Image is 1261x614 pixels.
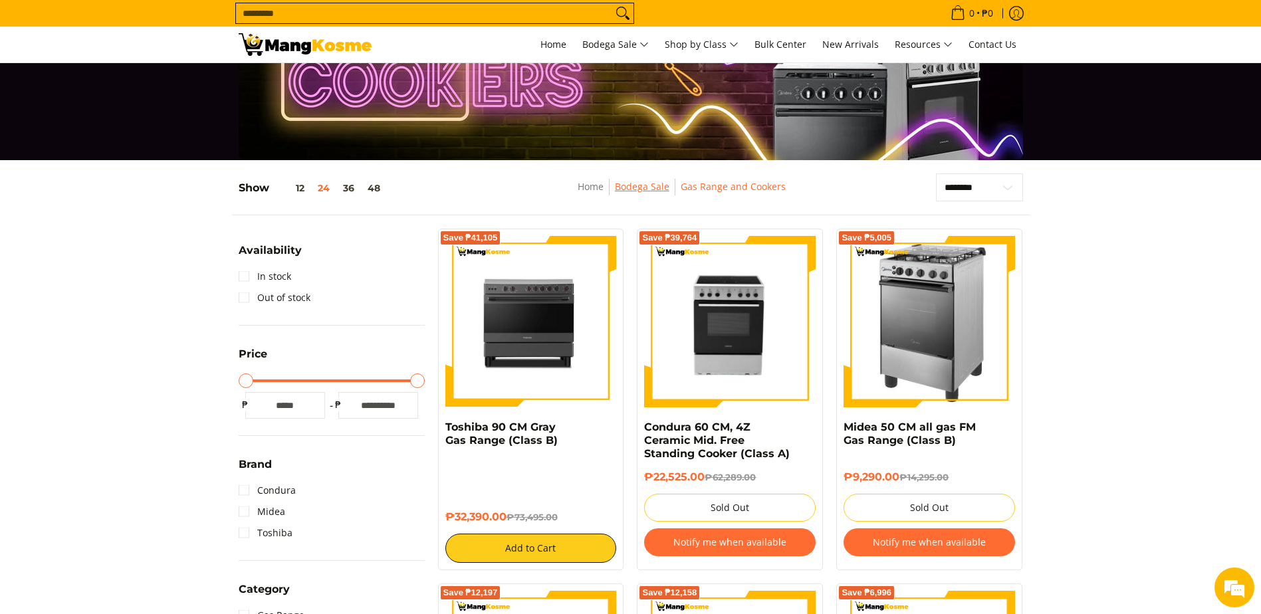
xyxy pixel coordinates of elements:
button: 24 [311,183,336,193]
del: ₱14,295.00 [899,472,949,482]
span: Save ₱41,105 [443,234,498,242]
a: Bodega Sale [576,27,655,62]
a: Toshiba 90 CM Gray Gas Range (Class B) [445,421,558,447]
div: Chat with us now [69,74,223,92]
img: midea-50cm-4-burner-gas-range-silver-left-side-view-mang-kosme [863,236,996,407]
textarea: Type your message and hit 'Enter' [7,363,253,409]
a: Condura 60 CM, 4Z Ceramic Mid. Free Standing Cooker (Class A) [644,421,790,460]
img: Condura 60 CM, 4Z Ceramic Mid. Free Standing Cooker (Class A) [644,236,816,407]
button: Sold Out [844,494,1015,522]
span: 0 [967,9,976,18]
span: Bodega Sale [582,37,649,53]
span: Save ₱12,197 [443,589,498,597]
span: Price [239,349,267,359]
summary: Open [239,349,267,369]
h6: ₱22,525.00 [644,470,816,484]
span: Brand [239,459,272,470]
a: Home [534,27,573,62]
button: Notify me when available [644,528,816,556]
a: Toshiba [239,522,292,544]
a: Resources [888,27,959,62]
span: Save ₱6,996 [842,589,891,597]
nav: Main Menu [385,27,1023,62]
span: Availability [239,245,302,256]
span: Home [540,38,566,51]
span: Save ₱5,005 [842,234,891,242]
span: New Arrivals [822,38,879,51]
button: 12 [269,183,311,193]
a: Midea 50 CM all gas FM Gas Range (Class B) [844,421,976,447]
span: ₱ [332,398,345,411]
a: Home [578,180,604,193]
del: ₱73,495.00 [507,512,558,522]
span: Save ₱12,158 [642,589,697,597]
button: Notify me when available [844,528,1015,556]
button: 48 [361,183,387,193]
span: ₱0 [980,9,995,18]
a: Midea [239,501,285,522]
summary: Open [239,459,272,480]
span: We're online! [77,167,183,302]
a: New Arrivals [816,27,885,62]
a: Bulk Center [748,27,813,62]
a: Gas Range and Cookers [681,180,786,193]
button: Sold Out [644,494,816,522]
span: Bulk Center [754,38,806,51]
span: • [947,6,997,21]
h6: ₱32,390.00 [445,510,617,524]
div: Minimize live chat window [218,7,250,39]
button: Search [612,3,633,23]
summary: Open [239,245,302,266]
summary: Open [239,584,290,605]
h5: Show [239,181,387,195]
span: Category [239,584,290,595]
a: Contact Us [962,27,1023,62]
span: ₱ [239,398,252,411]
h6: ₱9,290.00 [844,470,1015,484]
a: In stock [239,266,291,287]
nav: Breadcrumbs [486,179,877,209]
button: 36 [336,183,361,193]
img: toshiba-90-cm-5-burner-gas-range-gray-full-view-mang-kosme [445,237,617,407]
span: Shop by Class [665,37,739,53]
button: Add to Cart [445,534,617,563]
a: Shop by Class [658,27,745,62]
a: Condura [239,480,296,501]
a: Bodega Sale [615,180,669,193]
span: Contact Us [969,38,1016,51]
del: ₱62,289.00 [705,472,756,482]
img: Gas Cookers &amp; Rangehood l Mang Kosme: Home Appliances Warehouse Sale [239,33,372,56]
a: Out of stock [239,287,310,308]
span: Resources [895,37,953,53]
span: Save ₱39,764 [642,234,697,242]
